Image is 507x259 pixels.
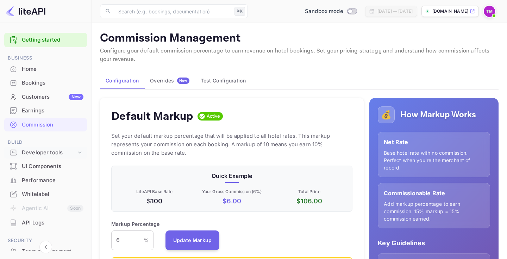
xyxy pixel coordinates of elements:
div: Bookings [22,79,83,87]
a: Commission [4,118,87,131]
p: $ 106.00 [272,196,347,206]
div: Bookings [4,76,87,90]
div: Switch to Production mode [302,7,359,16]
button: Configuration [100,72,144,89]
p: Commissionable Rate [384,189,484,197]
img: LiteAPI logo [6,6,45,17]
a: Earnings [4,104,87,117]
p: Markup Percentage [111,220,160,228]
div: UI Components [22,162,83,171]
div: ⌘K [234,7,245,16]
div: Team management [22,247,83,255]
div: Performance [22,177,83,185]
a: Team management [4,245,87,258]
a: API Logs [4,216,87,229]
a: CustomersNew [4,90,87,103]
div: Customers [22,93,83,101]
p: $ 6.00 [195,196,269,206]
span: Sandbox mode [305,7,343,16]
h4: Default Markup [111,109,193,123]
p: Quick Example [117,172,346,180]
button: Test Configuration [195,72,251,89]
div: [DATE] — [DATE] [377,8,413,14]
p: Commission Management [100,31,499,45]
p: [DOMAIN_NAME] [432,8,468,14]
div: API Logs [4,216,87,230]
button: Collapse navigation [39,241,52,253]
span: Business [4,54,87,62]
a: Whitelabel [4,187,87,201]
div: Whitelabel [4,187,87,201]
div: Commission [4,118,87,132]
p: Configure your default commission percentage to earn revenue on hotel bookings. Set your pricing ... [100,47,499,64]
div: Overrides [150,78,189,84]
input: Search (e.g. bookings, documentation) [114,4,232,18]
a: UI Components [4,160,87,173]
p: LiteAPI Base Rate [117,189,192,195]
div: Whitelabel [22,190,83,198]
a: Performance [4,174,87,187]
p: % [144,236,149,244]
div: Developer tools [4,147,87,159]
div: API Logs [22,219,83,227]
div: New [69,94,83,100]
button: Update Markup [165,230,220,250]
div: Earnings [22,107,83,115]
p: Base hotel rate with no commission. Perfect when you're the merchant of record. [384,149,484,171]
div: Earnings [4,104,87,118]
h5: How Markup Works [400,109,476,121]
span: Active [204,113,223,120]
p: Add markup percentage to earn commission. 15% markup = 15% commission earned. [384,200,484,222]
span: Security [4,237,87,245]
p: $100 [117,196,192,206]
div: Commission [22,121,83,129]
input: 0 [111,230,144,250]
div: Developer tools [22,149,76,157]
div: CustomersNew [4,90,87,104]
p: Your Gross Commission ( 6 %) [195,189,269,195]
div: Home [4,62,87,76]
div: Getting started [4,33,87,47]
p: Net Rate [384,138,484,146]
p: 💰 [381,109,392,121]
p: Total Price [272,189,347,195]
div: Home [22,65,83,73]
p: Key Guidelines [378,238,490,248]
a: Getting started [22,36,83,44]
span: Build [4,138,87,146]
img: Taisser Moustafa [484,6,495,17]
span: New [177,78,189,83]
p: Set your default markup percentage that will be applied to all hotel rates. This markup represent... [111,132,352,157]
a: Home [4,62,87,75]
a: Bookings [4,76,87,89]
